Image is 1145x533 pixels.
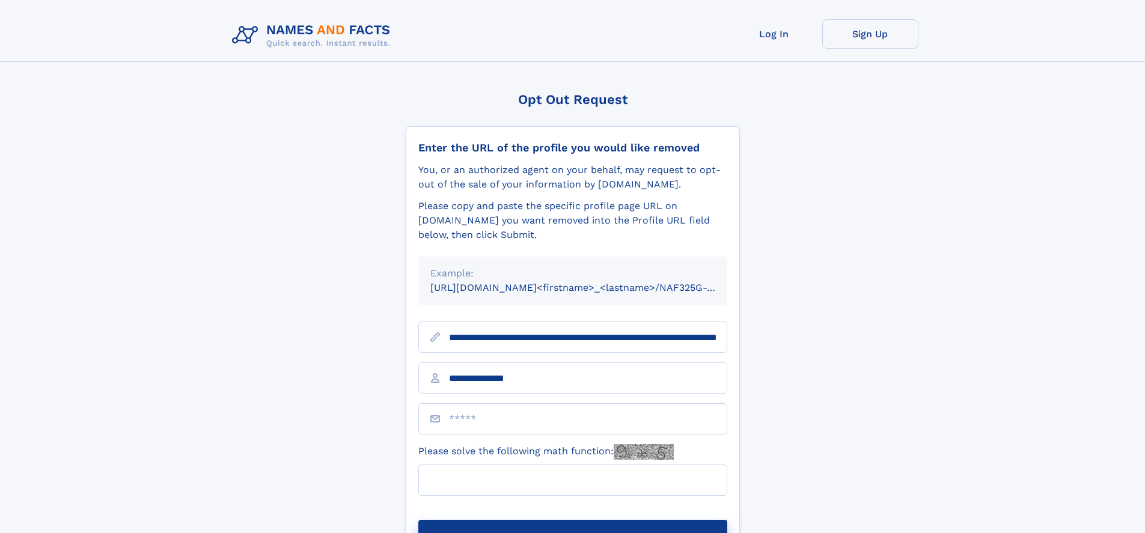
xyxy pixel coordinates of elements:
img: Logo Names and Facts [227,19,400,52]
div: You, or an authorized agent on your behalf, may request to opt-out of the sale of your informatio... [418,163,727,192]
a: Log In [726,19,822,49]
div: Opt Out Request [406,92,740,107]
small: [URL][DOMAIN_NAME]<firstname>_<lastname>/NAF325G-xxxxxxxx [430,282,750,293]
div: Enter the URL of the profile you would like removed [418,141,727,154]
a: Sign Up [822,19,918,49]
div: Example: [430,266,715,281]
label: Please solve the following math function: [418,444,674,460]
div: Please copy and paste the specific profile page URL on [DOMAIN_NAME] you want removed into the Pr... [418,199,727,242]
